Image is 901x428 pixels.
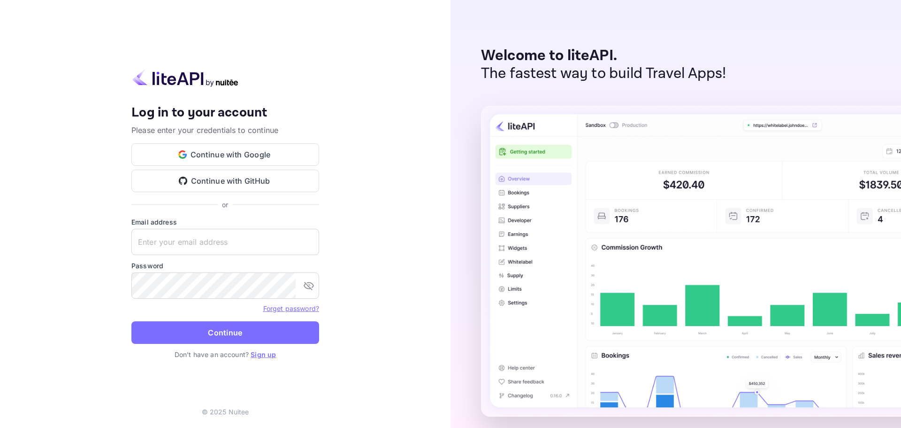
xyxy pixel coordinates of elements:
a: Forget password? [263,304,319,312]
button: Continue with GitHub [131,170,319,192]
p: Welcome to liteAPI. [481,47,726,65]
h4: Log in to your account [131,105,319,121]
p: Please enter your credentials to continue [131,125,319,136]
button: Continue [131,321,319,344]
p: © 2025 Nuitee [202,407,249,417]
a: Forget password? [263,303,319,313]
p: or [222,200,228,210]
label: Email address [131,217,319,227]
p: Don't have an account? [131,350,319,359]
a: Sign up [251,350,276,358]
label: Password [131,261,319,271]
button: toggle password visibility [299,276,318,295]
img: liteapi [131,69,239,87]
input: Enter your email address [131,229,319,255]
button: Continue with Google [131,143,319,166]
p: The fastest way to build Travel Apps! [481,65,726,83]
